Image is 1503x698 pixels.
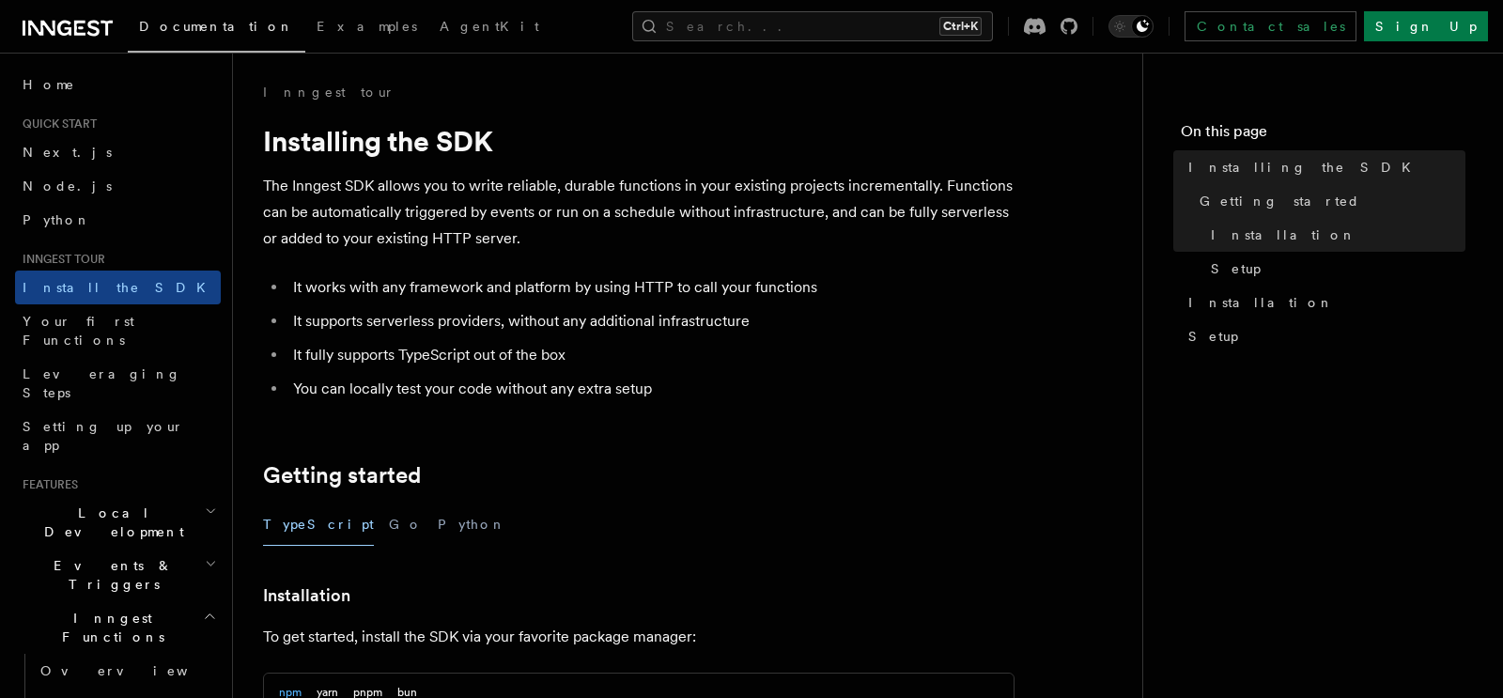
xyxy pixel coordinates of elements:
[1203,252,1465,286] a: Setup
[1211,225,1356,244] span: Installation
[428,6,550,51] a: AgentKit
[632,11,993,41] button: Search...Ctrl+K
[438,504,506,546] button: Python
[1108,15,1154,38] button: Toggle dark mode
[287,274,1015,301] li: It works with any framework and platform by using HTTP to call your functions
[1181,286,1465,319] a: Installation
[305,6,428,51] a: Examples
[23,145,112,160] span: Next.js
[15,496,221,549] button: Local Development
[23,178,112,194] span: Node.js
[15,203,221,237] a: Python
[15,169,221,203] a: Node.js
[15,304,221,357] a: Your first Functions
[389,504,423,546] button: Go
[1192,184,1465,218] a: Getting started
[1188,293,1334,312] span: Installation
[1200,192,1360,210] span: Getting started
[1181,120,1465,150] h4: On this page
[23,212,91,227] span: Python
[939,17,982,36] kbd: Ctrl+K
[263,582,350,609] a: Installation
[23,419,184,453] span: Setting up your app
[1188,158,1422,177] span: Installing the SDK
[1188,327,1238,346] span: Setup
[1211,259,1261,278] span: Setup
[263,462,421,489] a: Getting started
[23,75,75,94] span: Home
[287,342,1015,368] li: It fully supports TypeScript out of the box
[1181,319,1465,353] a: Setup
[263,83,395,101] a: Inngest tour
[1181,150,1465,184] a: Installing the SDK
[15,410,221,462] a: Setting up your app
[263,124,1015,158] h1: Installing the SDK
[263,624,1015,650] p: To get started, install the SDK via your favorite package manager:
[23,366,181,400] span: Leveraging Steps
[15,271,221,304] a: Install the SDK
[1185,11,1356,41] a: Contact sales
[128,6,305,53] a: Documentation
[139,19,294,34] span: Documentation
[15,477,78,492] span: Features
[287,308,1015,334] li: It supports serverless providers, without any additional infrastructure
[263,504,374,546] button: TypeScript
[15,601,221,654] button: Inngest Functions
[15,549,221,601] button: Events & Triggers
[33,654,221,688] a: Overview
[1203,218,1465,252] a: Installation
[263,173,1015,252] p: The Inngest SDK allows you to write reliable, durable functions in your existing projects increme...
[15,504,205,541] span: Local Development
[440,19,539,34] span: AgentKit
[15,357,221,410] a: Leveraging Steps
[23,280,217,295] span: Install the SDK
[317,19,417,34] span: Examples
[15,135,221,169] a: Next.js
[15,252,105,267] span: Inngest tour
[15,609,203,646] span: Inngest Functions
[15,556,205,594] span: Events & Triggers
[287,376,1015,402] li: You can locally test your code without any extra setup
[1364,11,1488,41] a: Sign Up
[40,663,234,678] span: Overview
[15,116,97,132] span: Quick start
[15,68,221,101] a: Home
[23,314,134,348] span: Your first Functions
